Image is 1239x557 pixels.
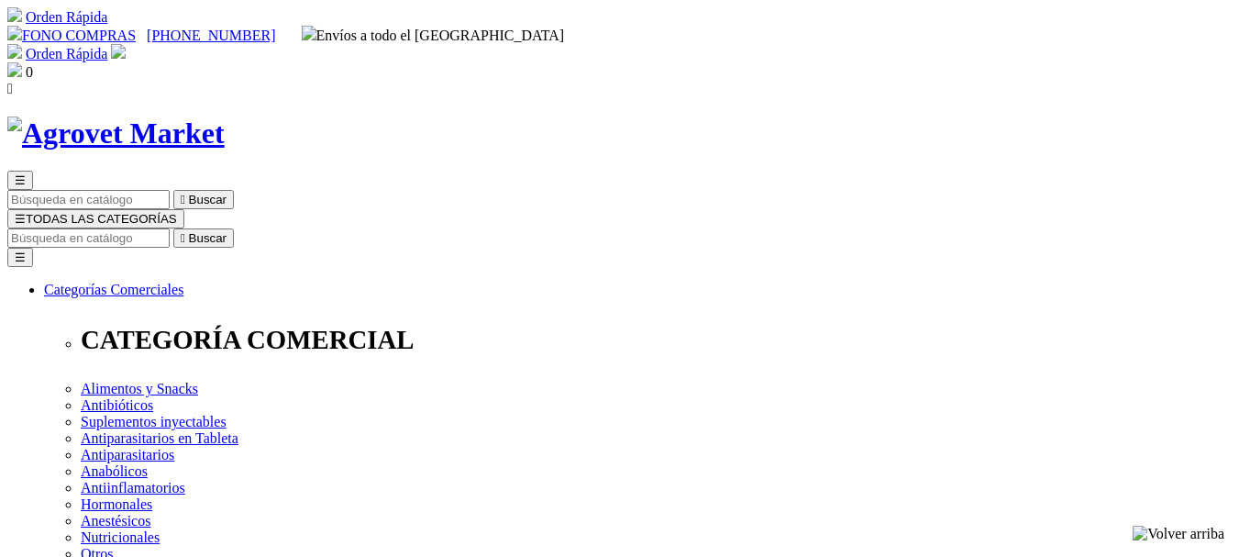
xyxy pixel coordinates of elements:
[7,171,33,190] button: ☰
[181,193,185,206] i: 
[302,28,565,43] span: Envíos a todo el [GEOGRAPHIC_DATA]
[7,26,22,40] img: phone.svg
[81,397,153,413] a: Antibióticos
[173,228,234,248] button:  Buscar
[7,62,22,77] img: shopping-bag.svg
[81,480,185,496] a: Antiinflamatorios
[302,26,316,40] img: delivery-truck.svg
[26,46,107,61] a: Orden Rápida
[44,282,183,297] a: Categorías Comerciales
[189,193,227,206] span: Buscar
[111,46,126,61] a: Acceda a su cuenta de cliente
[81,513,150,529] a: Anestésicos
[81,325,1232,355] p: CATEGORÍA COMERCIAL
[7,248,33,267] button: ☰
[15,173,26,187] span: ☰
[81,463,148,479] a: Anabólicos
[26,9,107,25] a: Orden Rápida
[181,231,185,245] i: 
[7,28,136,43] a: FONO COMPRAS
[81,430,238,446] a: Antiparasitarios en Tableta
[7,44,22,59] img: shopping-cart.svg
[7,190,170,209] input: Buscar
[81,496,152,512] a: Hormonales
[7,81,13,96] i: 
[7,117,225,150] img: Agrovet Market
[26,64,33,80] span: 0
[81,414,227,429] a: Suplementos inyectables
[147,28,275,43] a: [PHONE_NUMBER]
[15,212,26,226] span: ☰
[7,7,22,22] img: shopping-cart.svg
[81,529,160,545] a: Nutricionales
[111,44,126,59] img: user.svg
[7,209,184,228] button: ☰TODAS LAS CATEGORÍAS
[81,447,174,462] a: Antiparasitarios
[7,228,170,248] input: Buscar
[1133,526,1224,542] img: Volver arriba
[173,190,234,209] button:  Buscar
[189,231,227,245] span: Buscar
[81,381,198,396] a: Alimentos y Snacks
